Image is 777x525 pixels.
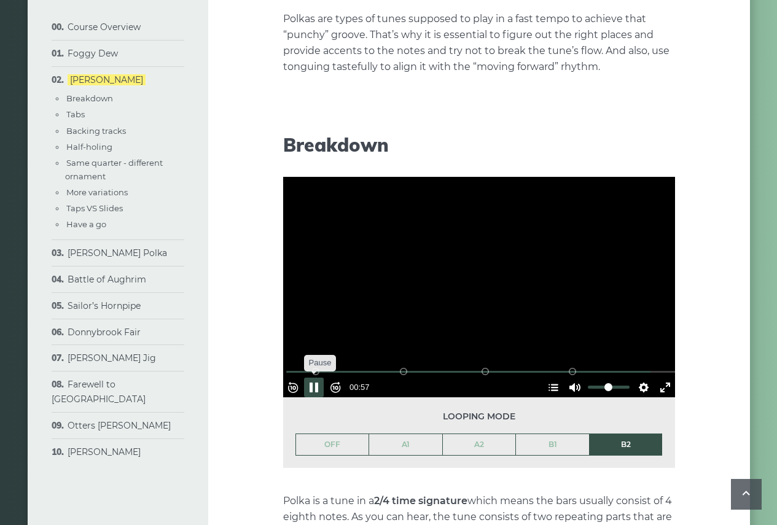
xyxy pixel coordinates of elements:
a: Sailor’s Hornpipe [68,300,141,311]
a: Have a go [66,219,106,229]
a: A1 [369,434,442,455]
a: [PERSON_NAME] [68,446,141,457]
a: [PERSON_NAME] [68,74,146,85]
a: Battle of Aughrim [68,274,146,285]
a: Half-holing [66,142,112,152]
a: A2 [443,434,516,455]
a: [PERSON_NAME] Jig [68,352,156,364]
a: Otters [PERSON_NAME] [68,420,171,431]
span: Looping mode [295,410,663,424]
a: B1 [516,434,589,455]
a: Same quarter - different ornament [65,158,163,181]
h2: Breakdown [283,134,675,156]
strong: 2/4 time signature [374,495,467,507]
a: Backing tracks [66,126,126,136]
a: OFF [296,434,369,455]
a: [PERSON_NAME] Polka [68,247,167,259]
a: Farewell to [GEOGRAPHIC_DATA] [52,379,146,405]
a: Tabs [66,109,85,119]
a: Breakdown [66,93,113,103]
a: Taps VS Slides [66,203,123,213]
p: Polkas are types of tunes supposed to play in a fast tempo to achieve that “punchy” groove. That’... [283,11,675,75]
a: Course Overview [68,21,141,33]
a: More variations [66,187,128,197]
a: Donnybrook Fair [68,327,141,338]
a: Foggy Dew [68,48,118,59]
